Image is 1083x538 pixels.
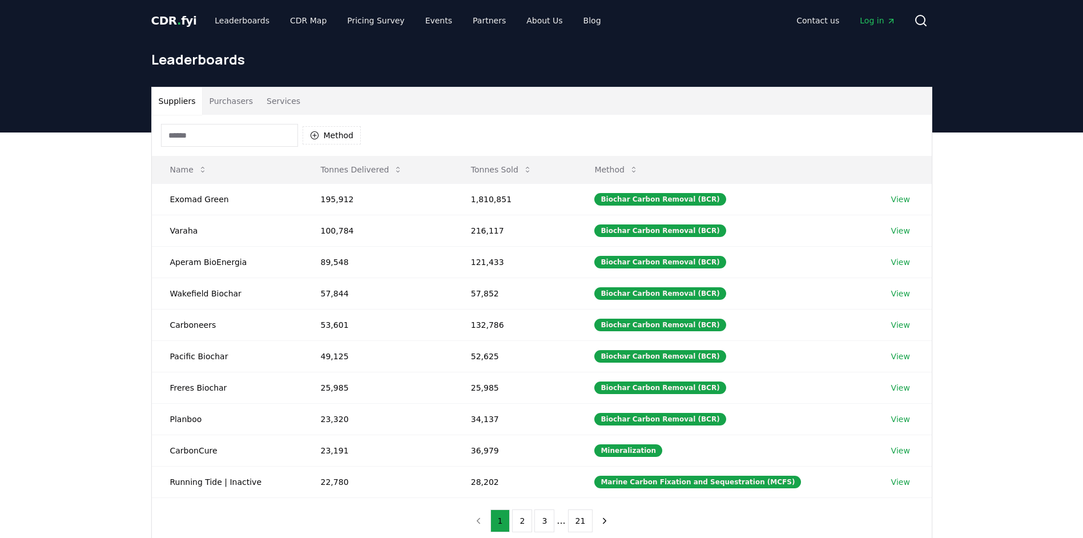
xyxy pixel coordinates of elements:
[594,256,726,268] div: Biochar Carbon Removal (BCR)
[453,372,577,403] td: 25,985
[534,509,554,532] button: 3
[891,256,910,268] a: View
[453,403,577,435] td: 34,137
[891,194,910,205] a: View
[453,246,577,278] td: 121,433
[281,10,336,31] a: CDR Map
[152,246,303,278] td: Aperam BioEnergia
[464,10,515,31] a: Partners
[206,10,279,31] a: Leaderboards
[860,15,895,26] span: Log in
[312,158,412,181] button: Tonnes Delivered
[416,10,461,31] a: Events
[152,215,303,246] td: Varaha
[202,87,260,115] button: Purchasers
[594,382,726,394] div: Biochar Carbon Removal (BCR)
[152,340,303,372] td: Pacific Biochar
[303,340,453,372] td: 49,125
[462,158,541,181] button: Tonnes Sold
[152,309,303,340] td: Carboneers
[303,435,453,466] td: 23,191
[891,351,910,362] a: View
[891,288,910,299] a: View
[453,183,577,215] td: 1,810,851
[594,224,726,237] div: Biochar Carbon Removal (BCR)
[152,87,203,115] button: Suppliers
[303,215,453,246] td: 100,784
[787,10,848,31] a: Contact us
[152,466,303,497] td: Running Tide | Inactive
[338,10,413,31] a: Pricing Survey
[557,514,565,528] li: ...
[891,319,910,331] a: View
[453,215,577,246] td: 216,117
[303,183,453,215] td: 195,912
[151,13,197,29] a: CDR.fyi
[594,444,662,457] div: Mineralization
[152,372,303,403] td: Freres Biochar
[152,278,303,309] td: Wakefield Biochar
[891,382,910,394] a: View
[574,10,610,31] a: Blog
[891,225,910,236] a: View
[303,278,453,309] td: 57,844
[891,476,910,488] a: View
[303,372,453,403] td: 25,985
[151,50,932,69] h1: Leaderboards
[594,350,726,363] div: Biochar Carbon Removal (BCR)
[161,158,216,181] button: Name
[517,10,571,31] a: About Us
[453,278,577,309] td: 57,852
[891,445,910,456] a: View
[585,158,647,181] button: Method
[568,509,593,532] button: 21
[787,10,904,31] nav: Main
[453,309,577,340] td: 132,786
[594,287,726,300] div: Biochar Carbon Removal (BCR)
[152,183,303,215] td: Exomad Green
[303,466,453,497] td: 22,780
[453,340,577,372] td: 52,625
[151,14,197,27] span: CDR fyi
[595,509,614,532] button: next page
[303,309,453,340] td: 53,601
[453,435,577,466] td: 36,979
[851,10,904,31] a: Log in
[512,509,532,532] button: 2
[303,246,453,278] td: 89,548
[260,87,307,115] button: Services
[594,476,801,488] div: Marine Carbon Fixation and Sequestration (MCFS)
[303,126,361,144] button: Method
[453,466,577,497] td: 28,202
[177,14,181,27] span: .
[594,319,726,331] div: Biochar Carbon Removal (BCR)
[303,403,453,435] td: 23,320
[594,413,726,425] div: Biochar Carbon Removal (BCR)
[490,509,510,532] button: 1
[891,413,910,425] a: View
[152,435,303,466] td: CarbonCure
[152,403,303,435] td: Planboo
[206,10,610,31] nav: Main
[594,193,726,206] div: Biochar Carbon Removal (BCR)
